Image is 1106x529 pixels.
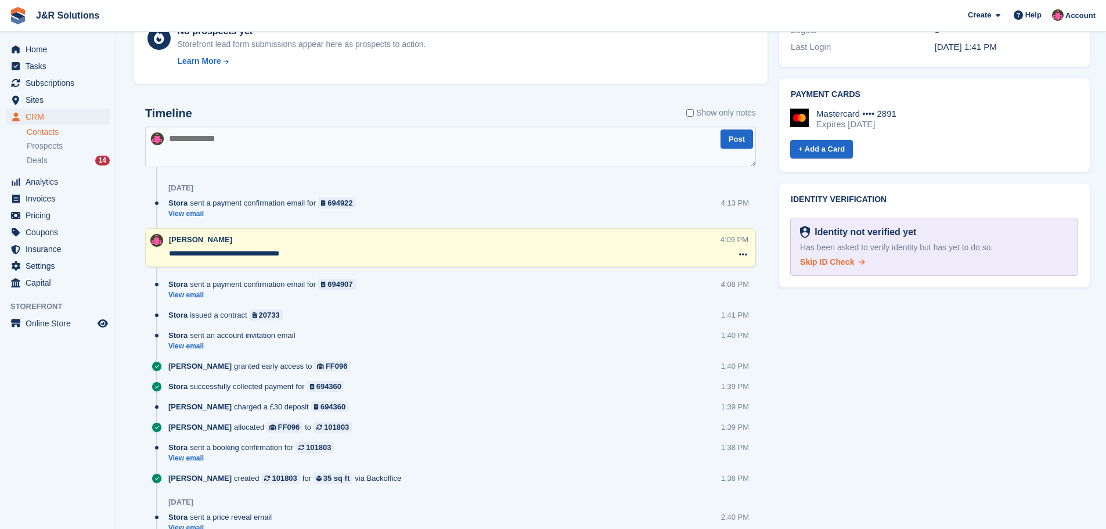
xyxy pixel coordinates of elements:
[791,41,934,54] div: Last Login
[686,107,694,119] input: Show only notes
[721,442,749,453] div: 1:38 PM
[810,225,916,239] div: Identity not verified yet
[800,226,810,239] img: Identity Verification Ready
[168,422,232,433] span: [PERSON_NAME]
[145,107,192,120] h2: Timeline
[314,422,352,433] a: 101803
[26,58,95,74] span: Tasks
[686,107,756,119] label: Show only notes
[26,174,95,190] span: Analytics
[721,401,749,412] div: 1:39 PM
[26,190,95,207] span: Invoices
[168,442,188,453] span: Stora
[968,9,991,21] span: Create
[721,381,749,392] div: 1:39 PM
[27,141,63,152] span: Prospects
[250,310,283,321] a: 20733
[168,473,407,484] div: created for via Backoffice
[168,197,188,208] span: Stora
[26,92,95,108] span: Sites
[721,279,749,290] div: 4:08 PM
[168,422,358,433] div: allocated to
[306,442,331,453] div: 101803
[259,310,280,321] div: 20733
[318,197,356,208] a: 694922
[151,132,164,145] img: Julie Morgan
[168,442,340,453] div: sent a booking confirmation for
[6,75,110,91] a: menu
[791,195,1078,204] h2: Identity verification
[935,42,997,52] time: 2025-08-15 12:41:43 UTC
[168,330,301,341] div: sent an account invitation email
[6,241,110,257] a: menu
[26,41,95,57] span: Home
[790,140,853,159] a: + Add a Card
[261,473,300,484] a: 101803
[168,401,232,412] span: [PERSON_NAME]
[26,315,95,332] span: Online Store
[721,512,749,523] div: 2:40 PM
[6,207,110,224] a: menu
[10,301,116,312] span: Storefront
[168,341,301,351] a: View email
[720,234,748,245] div: 4:09 PM
[177,38,426,51] div: Storefront lead form submissions appear here as prospects to action.
[168,498,193,507] div: [DATE]
[316,381,341,392] div: 694360
[6,58,110,74] a: menu
[6,224,110,240] a: menu
[800,257,854,267] span: Skip ID Check
[1065,10,1096,21] span: Account
[168,310,289,321] div: issued a contract
[272,473,297,484] div: 101803
[177,55,426,67] a: Learn More
[168,454,340,463] a: View email
[26,207,95,224] span: Pricing
[326,361,348,372] div: FF096
[31,6,104,25] a: J&R Solutions
[6,109,110,125] a: menu
[323,473,350,484] div: 35 sq ft
[168,209,362,219] a: View email
[721,473,749,484] div: 1:38 PM
[168,512,278,523] div: sent a price reveal email
[96,316,110,330] a: Preview store
[168,473,232,484] span: [PERSON_NAME]
[721,361,749,372] div: 1:40 PM
[9,7,27,24] img: stora-icon-8386f47178a22dfd0bd8f6a31ec36ba5ce8667c1dd55bd0f319d3a0aa187defe.svg
[168,279,188,290] span: Stora
[816,119,896,129] div: Expires [DATE]
[168,361,356,372] div: granted early access to
[168,381,350,392] div: successfully collected payment for
[318,279,356,290] a: 694907
[168,361,232,372] span: [PERSON_NAME]
[27,127,110,138] a: Contacts
[266,422,302,433] a: FF096
[6,41,110,57] a: menu
[168,290,362,300] a: View email
[1052,9,1064,21] img: Julie Morgan
[26,75,95,91] span: Subscriptions
[314,473,352,484] a: 35 sq ft
[721,310,749,321] div: 1:41 PM
[150,234,163,247] img: Julie Morgan
[800,256,865,268] a: Skip ID Check
[168,279,362,290] div: sent a payment confirmation email for
[6,275,110,291] a: menu
[6,190,110,207] a: menu
[327,197,352,208] div: 694922
[27,154,110,167] a: Deals 14
[311,401,349,412] a: 694360
[168,183,193,193] div: [DATE]
[168,197,362,208] div: sent a payment confirmation email for
[6,92,110,108] a: menu
[307,381,345,392] a: 694360
[320,401,345,412] div: 694360
[95,156,110,165] div: 14
[314,361,350,372] a: FF096
[26,224,95,240] span: Coupons
[177,55,221,67] div: Learn More
[6,258,110,274] a: menu
[721,330,749,341] div: 1:40 PM
[816,109,896,119] div: Mastercard •••• 2891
